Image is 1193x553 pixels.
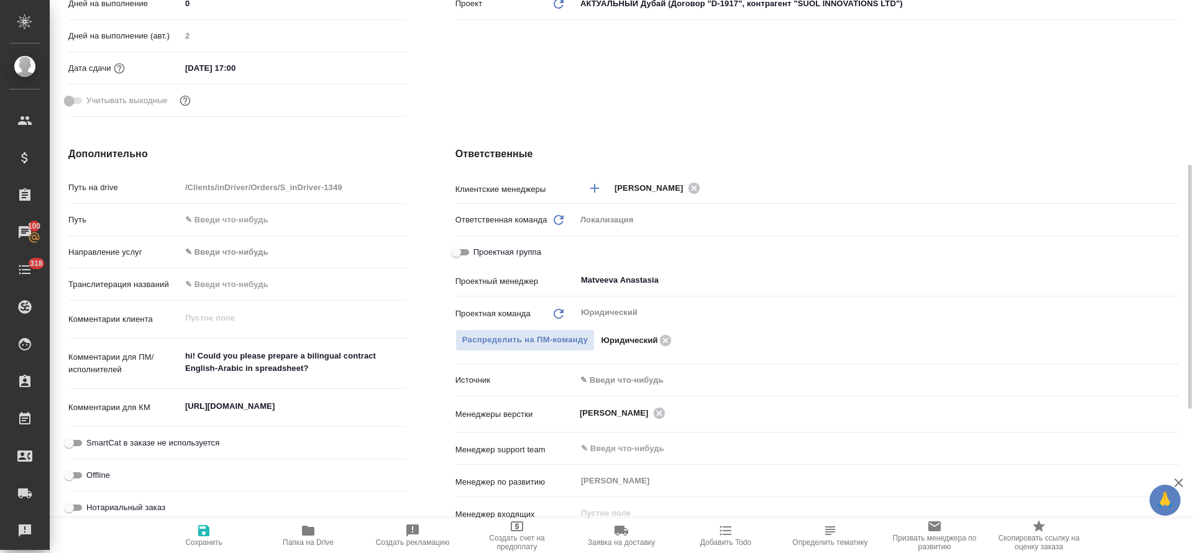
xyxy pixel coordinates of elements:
[68,313,181,326] p: Комментарии клиента
[455,444,576,456] p: Менеджер support team
[455,508,576,521] p: Менеджер входящих
[1154,487,1176,513] span: 🙏
[615,182,691,194] span: [PERSON_NAME]
[21,220,48,232] span: 100
[256,518,360,553] button: Папка на Drive
[1172,412,1175,414] button: Open
[588,538,655,547] span: Заявка на доставку
[360,518,465,553] button: Создать рекламацию
[455,308,531,320] p: Проектная команда
[580,173,610,203] button: Добавить менеджера
[86,94,168,107] span: Учитывать выходные
[792,538,867,547] span: Определить тематику
[576,370,1179,391] div: ✎ Введи что-нибудь
[181,27,406,45] input: Пустое поле
[580,374,1164,386] div: ✎ Введи что-нибудь
[3,217,47,248] a: 100
[465,518,569,553] button: Создать счет на предоплату
[580,407,656,419] span: [PERSON_NAME]
[455,329,595,351] span: В заказе уже есть ответственный ПМ или ПМ группа
[68,147,406,162] h4: Дополнительно
[455,374,576,386] p: Источник
[181,211,406,229] input: ✎ Введи что-нибудь
[580,405,669,421] div: [PERSON_NAME]
[181,59,290,77] input: ✎ Введи что-нибудь
[68,246,181,258] p: Направление услуг
[1172,187,1175,190] button: Open
[68,278,181,291] p: Транслитерация названий
[3,254,47,285] a: 318
[111,60,127,76] button: Если добавить услуги и заполнить их объемом, то дата рассчитается автоматически
[987,518,1091,553] button: Скопировать ссылку на оценку заказа
[455,147,1179,162] h4: Ответственные
[185,538,222,547] span: Сохранить
[455,275,576,288] p: Проектный менеджер
[181,345,406,379] textarea: hi! Could you please prepare a bilingual contract English-Arabic in spreadsheet?
[86,437,219,449] span: SmartCat в заказе не используется
[1150,485,1181,516] button: 🙏
[68,351,181,376] p: Комментарии для ПМ/исполнителей
[700,538,751,547] span: Добавить Todo
[181,396,406,417] textarea: [URL][DOMAIN_NAME]
[576,209,1179,231] div: Локализация
[455,476,576,488] p: Менеджер по развитию
[181,275,406,293] input: ✎ Введи что-нибудь
[185,246,391,258] div: ✎ Введи что-нибудь
[177,93,193,109] button: Выбери, если сб и вс нужно считать рабочими днями для выполнения заказа.
[882,518,987,553] button: Призвать менеджера по развитию
[376,538,450,547] span: Создать рекламацию
[674,518,778,553] button: Добавить Todo
[86,469,110,482] span: Offline
[68,62,111,75] p: Дата сдачи
[68,214,181,226] p: Путь
[1172,279,1175,281] button: Open
[455,214,547,226] p: Ответственная команда
[152,518,256,553] button: Сохранить
[455,408,576,421] p: Менеджеры верстки
[569,518,674,553] button: Заявка на доставку
[181,242,406,263] div: ✎ Введи что-нибудь
[455,183,576,196] p: Клиентские менеджеры
[615,180,704,196] div: [PERSON_NAME]
[68,30,181,42] p: Дней на выполнение (авт.)
[580,506,1150,521] input: Пустое поле
[462,333,588,347] span: Распределить на ПМ-команду
[778,518,882,553] button: Определить тематику
[68,401,181,414] p: Комментарии для КМ
[86,501,165,514] span: Нотариальный заказ
[181,178,406,196] input: Пустое поле
[472,534,562,551] span: Создать счет на предоплату
[455,329,595,351] button: Распределить на ПМ-команду
[22,257,50,270] span: 318
[580,441,1134,456] input: ✎ Введи что-нибудь
[283,538,334,547] span: Папка на Drive
[68,181,181,194] p: Путь на drive
[890,534,979,551] span: Призвать менеджера по развитию
[1172,447,1175,450] button: Open
[601,334,657,347] p: Юридический
[994,534,1084,551] span: Скопировать ссылку на оценку заказа
[473,246,541,258] span: Проектная группа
